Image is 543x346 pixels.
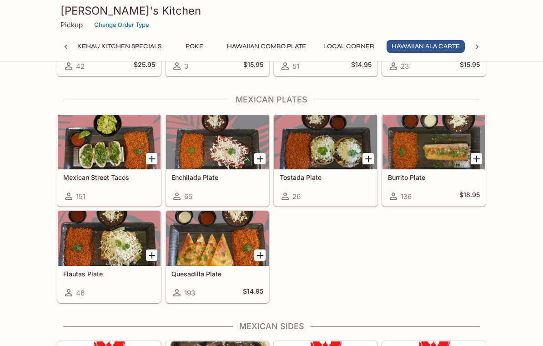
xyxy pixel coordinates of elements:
[60,4,483,18] h3: [PERSON_NAME]'s Kitchen
[222,40,311,53] button: Hawaiian Combo Plate
[292,62,299,71] span: 51
[280,173,372,181] h5: Tostada Plate
[63,173,155,181] h5: Mexican Street Tacos
[292,192,301,201] span: 26
[146,249,157,261] button: Add Flautas Plate
[171,173,263,181] h5: Enchilada Plate
[387,40,465,53] button: Hawaiian Ala Carte
[382,115,485,169] div: Burrito Plate
[72,40,166,53] button: Kehau Kitchen Specials
[76,289,85,297] span: 46
[63,270,155,278] h5: Flautas Plate
[171,270,263,278] h5: Quesadilla Plate
[57,114,161,206] a: Mexican Street Tacos151
[60,20,83,29] p: Pickup
[254,249,266,261] button: Add Quesadilla Plate
[351,61,372,71] h5: $14.95
[166,211,269,266] div: Quesadilla Plate
[90,18,153,32] button: Change Order Type
[362,153,374,164] button: Add Tostada Plate
[166,211,269,303] a: Quesadilla Plate193$14.95
[401,62,409,71] span: 23
[184,62,188,71] span: 3
[166,114,269,206] a: Enchilada Plate65
[274,114,377,206] a: Tostada Plate26
[388,173,480,181] h5: Burrito Plate
[58,211,161,266] div: Flautas Plate
[58,115,161,169] div: Mexican Street Tacos
[174,40,215,53] button: Poke
[57,211,161,303] a: Flautas Plate46
[166,115,269,169] div: Enchilada Plate
[57,321,486,331] h4: Mexican Sides
[243,61,263,71] h5: $15.95
[146,153,157,164] button: Add Mexican Street Tacos
[460,61,480,71] h5: $15.95
[471,153,482,164] button: Add Burrito Plate
[76,192,85,201] span: 151
[76,62,85,71] span: 42
[254,153,266,164] button: Add Enchilada Plate
[274,115,377,169] div: Tostada Plate
[184,289,195,297] span: 193
[382,114,486,206] a: Burrito Plate136$18.95
[243,287,263,298] h5: $14.95
[134,61,155,71] h5: $25.95
[401,192,412,201] span: 136
[184,192,192,201] span: 65
[459,191,480,202] h5: $18.95
[57,95,486,105] h4: Mexican Plates
[318,40,379,53] button: Local Corner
